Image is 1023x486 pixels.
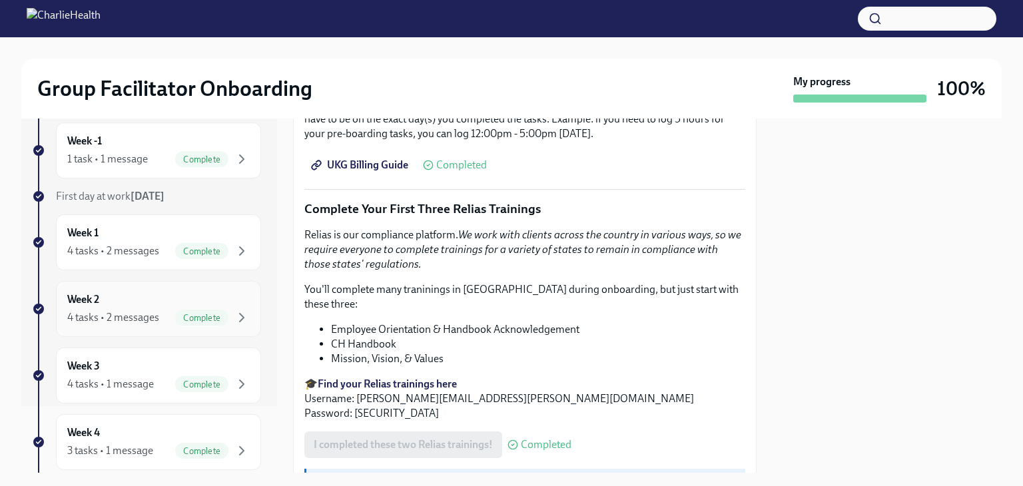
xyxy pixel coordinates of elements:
[67,226,99,240] h6: Week 1
[175,313,228,323] span: Complete
[793,75,851,89] strong: My progress
[331,337,745,352] li: CH Handbook
[32,189,261,204] a: First day at work[DATE]
[67,244,159,258] div: 4 tasks • 2 messages
[67,377,154,391] div: 4 tasks • 1 message
[304,228,745,272] p: Relias is our compliance platform.
[521,439,571,450] span: Completed
[131,190,165,202] strong: [DATE]
[27,8,101,29] img: CharlieHealth
[436,160,487,170] span: Completed
[32,348,261,403] a: Week 34 tasks • 1 messageComplete
[67,134,102,148] h6: Week -1
[304,200,745,218] p: Complete Your First Three Relias Trainings
[67,152,148,166] div: 1 task • 1 message
[67,359,100,373] h6: Week 3
[304,228,741,270] em: We work with clients across the country in various ways, so we require everyone to complete train...
[937,77,986,101] h3: 100%
[67,310,159,325] div: 4 tasks • 2 messages
[32,281,261,337] a: Week 24 tasks • 2 messagesComplete
[175,379,228,389] span: Complete
[32,214,261,270] a: Week 14 tasks • 2 messagesComplete
[37,75,312,102] h2: Group Facilitator Onboarding
[56,190,165,202] span: First day at work
[175,154,228,164] span: Complete
[304,152,418,178] a: UKG Billing Guide
[175,246,228,256] span: Complete
[331,322,745,337] li: Employee Orientation & Handbook Acknowledgement
[67,425,100,440] h6: Week 4
[32,414,261,470] a: Week 43 tasks • 1 messageComplete
[304,282,745,312] p: You'll complete many traninings in [GEOGRAPHIC_DATA] during onboarding, but just start with these...
[331,352,745,366] li: Mission, Vision, & Values
[175,446,228,456] span: Complete
[304,377,745,421] p: 🎓 Username: [PERSON_NAME][EMAIL_ADDRESS][PERSON_NAME][DOMAIN_NAME] Password: [SECURITY_DATA]
[32,122,261,178] a: Week -11 task • 1 messageComplete
[314,158,408,172] span: UKG Billing Guide
[67,443,153,458] div: 3 tasks • 1 message
[67,292,99,307] h6: Week 2
[318,377,457,390] a: Find your Relias trainings here
[304,97,745,141] p: You can log your pre-boarding tasks as "Compliance Tasks" in the current pay period. It does not ...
